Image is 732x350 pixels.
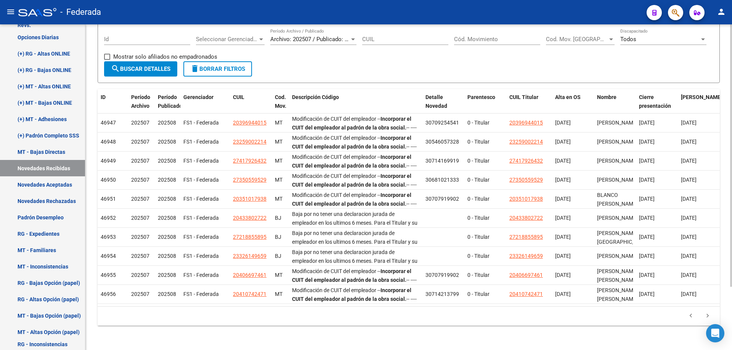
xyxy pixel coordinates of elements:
[681,196,697,202] span: [DATE]
[425,158,459,164] span: 30714169919
[101,272,116,278] span: 46955
[681,139,697,145] span: [DATE]
[684,312,698,320] a: go to previous page
[509,253,543,259] span: 23326149659
[233,139,266,145] span: 23259002214
[509,234,543,240] span: 27218855895
[555,196,571,202] span: [DATE]
[101,253,116,259] span: 46954
[292,135,417,150] span: Modificación de CUIT del empleador -- -- ----
[183,196,219,202] span: FS1 - Federada
[233,120,266,126] span: 20396944015
[131,234,149,240] span: 202507
[183,120,219,126] span: FS1 - Federada
[681,253,697,259] span: [DATE]
[639,196,655,202] span: [DATE]
[639,253,655,259] span: [DATE]
[131,215,149,221] span: 202507
[101,215,116,221] span: 46952
[509,196,543,202] span: 20351017938
[509,120,543,126] span: 20396944015
[292,230,417,262] span: Baja por no tener una declaracion jurada de empleador en los ultimos 6 meses. Para el Titular y s...
[467,215,490,221] span: 0 - Titular
[233,196,266,202] span: 20351017938
[546,36,608,43] span: Cod. Mov. [GEOGRAPHIC_DATA]
[233,272,266,278] span: 20406697461
[101,158,116,164] span: 46949
[639,139,655,145] span: [DATE]
[275,196,283,202] span: MT
[190,66,245,72] span: Borrar Filtros
[467,291,490,297] span: 0 - Titular
[467,272,490,278] span: 0 - Titular
[275,158,283,164] span: MT
[681,291,697,297] span: [DATE]
[639,272,655,278] span: [DATE]
[158,196,176,202] span: 202508
[233,177,266,183] span: 27350559529
[681,177,697,183] span: [DATE]
[509,177,543,183] span: 27350559529
[158,139,176,145] span: 202508
[425,272,459,278] span: 30707919902
[467,158,490,164] span: 0 - Titular
[597,253,638,259] span: [PERSON_NAME]
[425,177,459,183] span: 30681021333
[158,215,176,221] span: 202508
[506,89,552,123] datatable-header-cell: CUIL Titular
[467,120,490,126] span: 0 - Titular
[131,94,150,109] span: Período Archivo
[183,253,219,259] span: FS1 - Federada
[639,120,655,126] span: [DATE]
[597,192,638,207] span: BLANCO [PERSON_NAME]
[639,215,655,221] span: [DATE]
[467,196,490,202] span: 0 - Titular
[681,158,697,164] span: [DATE]
[639,94,671,109] span: Cierre presentación
[158,177,176,183] span: 202508
[639,234,655,240] span: [DATE]
[131,120,149,126] span: 202507
[425,120,459,126] span: 30709254541
[101,139,116,145] span: 46948
[101,291,116,297] span: 46956
[555,272,571,278] span: [DATE]
[425,139,459,145] span: 30546057328
[101,234,116,240] span: 46953
[467,94,495,100] span: Parentesco
[555,120,571,126] span: [DATE]
[131,177,149,183] span: 202507
[597,230,649,245] span: [PERSON_NAME][GEOGRAPHIC_DATA]
[464,89,506,123] datatable-header-cell: Parentesco
[158,94,182,109] span: Período Publicado
[509,94,538,100] span: CUIL Titular
[128,89,155,123] datatable-header-cell: Período Archivo
[681,234,697,240] span: [DATE]
[555,158,571,164] span: [DATE]
[275,253,281,259] span: BJ
[275,120,283,126] span: MT
[639,177,655,183] span: [DATE]
[158,120,176,126] span: 202508
[190,64,199,73] mat-icon: delete
[131,139,149,145] span: 202507
[292,287,417,302] span: Modificación de CUIT del empleador -- -- ----
[183,177,219,183] span: FS1 - Federada
[104,61,177,77] button: Buscar Detalles
[594,89,636,123] datatable-header-cell: Nombre
[131,253,149,259] span: 202507
[131,291,149,297] span: 202507
[597,94,616,100] span: Nombre
[555,253,571,259] span: [DATE]
[158,291,176,297] span: 202508
[113,52,217,61] span: Mostrar solo afiliados no empadronados
[717,7,726,16] mat-icon: person
[597,120,638,126] span: [PERSON_NAME]
[275,291,283,297] span: MT
[292,268,417,283] span: Modificación de CUIT del empleador -- -- ----
[275,177,283,183] span: MT
[467,234,490,240] span: 0 - Titular
[555,234,571,240] span: [DATE]
[681,272,697,278] span: [DATE]
[597,287,638,302] span: [PERSON_NAME] [PERSON_NAME]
